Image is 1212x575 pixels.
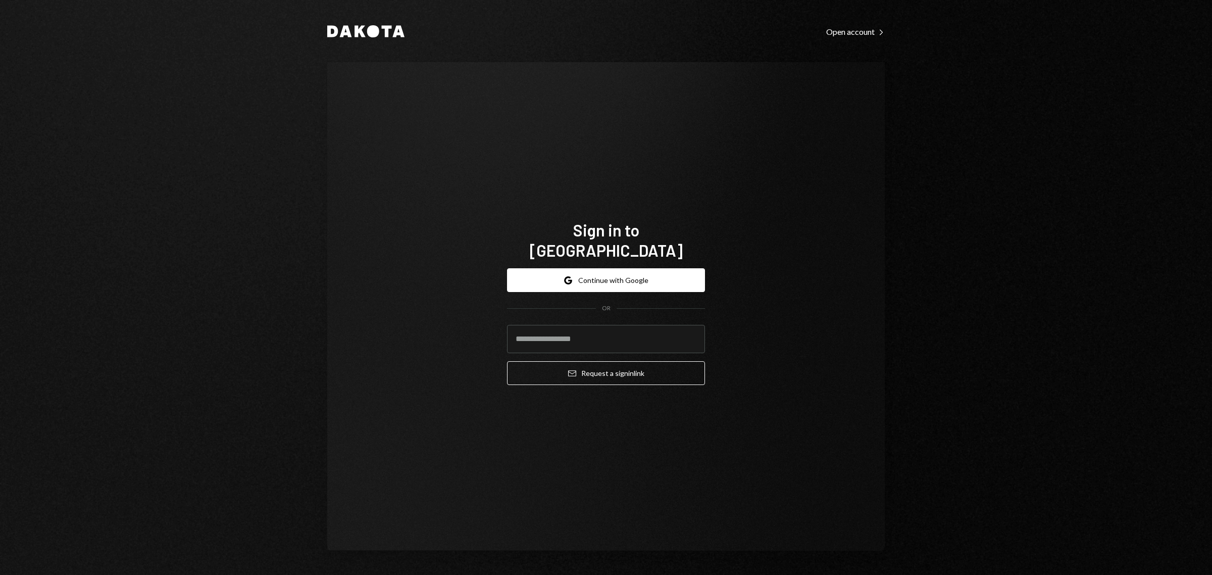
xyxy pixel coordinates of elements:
button: Continue with Google [507,268,705,292]
button: Request a signinlink [507,361,705,385]
a: Open account [826,26,885,37]
div: Open account [826,27,885,37]
div: OR [602,304,611,313]
h1: Sign in to [GEOGRAPHIC_DATA] [507,220,705,260]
